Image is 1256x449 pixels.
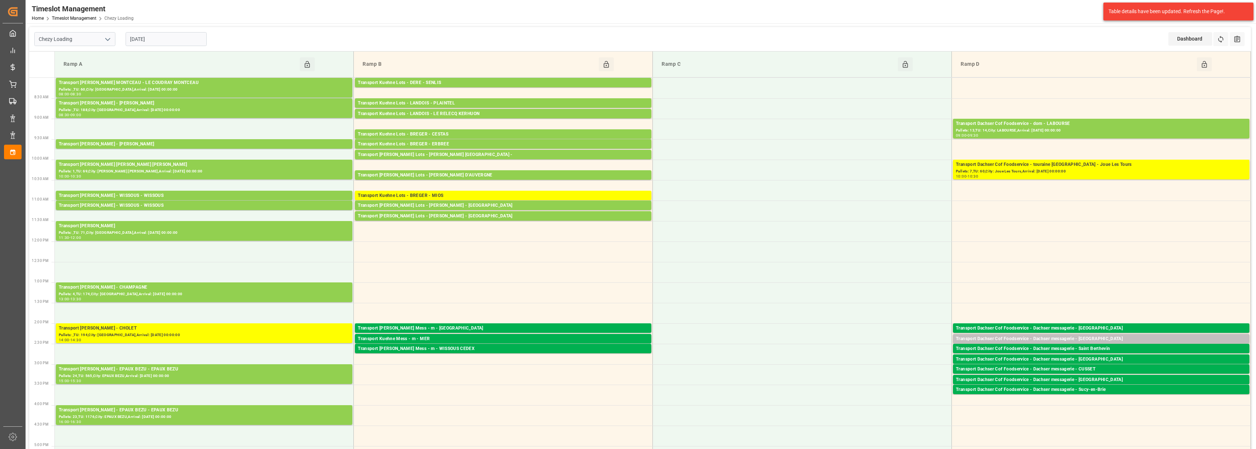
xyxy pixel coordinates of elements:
[358,141,648,148] div: Transport Kuehne Lots - BREGER - ERBREE
[52,16,96,21] a: Timeslot Management
[70,92,81,96] div: 08:30
[358,138,648,144] div: Pallets: 3,TU: 311,City: [GEOGRAPHIC_DATA],Arrival: [DATE] 00:00:00
[34,361,49,365] span: 3:00 PM
[59,168,349,175] div: Pallets: 1,TU: 69,City: [PERSON_NAME] [PERSON_NAME],Arrival: [DATE] 00:00:00
[358,353,648,359] div: Pallets: 2,TU: ,City: WISSOUS CEDEX,Arrival: [DATE] 00:00:00
[61,57,300,71] div: Ramp A
[59,141,349,148] div: Transport [PERSON_NAME] - [PERSON_NAME]
[59,420,69,423] div: 16:00
[34,136,49,140] span: 9:30 AM
[956,353,1247,359] div: Pallets: 1,TU: 11,City: [GEOGRAPHIC_DATA],Arrival: [DATE] 00:00:00
[59,79,349,87] div: Transport [PERSON_NAME] MONTCEAU - LE COUDRAY MONTCEAU
[34,402,49,406] span: 4:00 PM
[358,343,648,349] div: Pallets: ,TU: 6,City: MER,Arrival: [DATE] 00:00:00
[70,379,81,383] div: 15:30
[59,236,69,239] div: 11:30
[59,325,349,332] div: Transport [PERSON_NAME] - CHOLET
[956,325,1247,332] div: Transport Dachser Cof Foodservice - Dachser messagerie - [GEOGRAPHIC_DATA]
[358,87,648,93] div: Pallets: ,TU: 1061,City: [GEOGRAPHIC_DATA],Arrival: [DATE] 00:00:00
[956,335,1247,343] div: Transport Dachser Cof Foodservice - Dachser messagerie - [GEOGRAPHIC_DATA]
[956,393,1247,400] div: Pallets: 1,TU: 95,City: [GEOGRAPHIC_DATA],Arrival: [DATE] 00:00:00
[69,175,70,178] div: -
[956,175,966,178] div: 10:00
[32,218,49,222] span: 11:30 AM
[59,297,69,301] div: 13:00
[69,379,70,383] div: -
[358,209,648,216] div: Pallets: 7,TU: 136,City: [GEOGRAPHIC_DATA],Arrival: [DATE] 00:00:00
[59,284,349,291] div: Transport [PERSON_NAME] - CHAMPAGNE
[968,134,978,137] div: 09:30
[69,92,70,96] div: -
[358,325,648,332] div: Transport [PERSON_NAME] Mess - m - [GEOGRAPHIC_DATA]
[59,366,349,373] div: Transport [PERSON_NAME] - EPAUX BEZU - EPAUX BEZU
[34,279,49,283] span: 1:00 PM
[968,175,978,178] div: 10:30
[32,3,134,14] div: Timeslot Management
[1108,8,1243,15] div: Table details have been updated. Refresh the Page!.
[34,381,49,385] span: 3:30 PM
[956,128,1247,134] div: Pallets: 13,TU: 14,City: LABOURSE,Arrival: [DATE] 00:00:00
[34,32,115,46] input: Type to search/select
[34,422,49,426] span: 4:30 PM
[358,159,648,165] div: Pallets: 1,TU: 89,City: ,Arrival: [DATE] 00:00:00
[32,156,49,160] span: 10:00 AM
[32,238,49,242] span: 12:00 PM
[59,222,349,230] div: Transport [PERSON_NAME]
[958,57,1197,71] div: Ramp D
[59,100,349,107] div: Transport [PERSON_NAME] - [PERSON_NAME]
[659,57,898,71] div: Ramp C
[34,340,49,345] span: 2:30 PM
[59,148,349,154] div: Pallets: 3,TU: 847,City: [GEOGRAPHIC_DATA],Arrival: [DATE] 00:00:00
[358,148,648,154] div: Pallets: 5,TU: 179,City: ERBREE,Arrival: [DATE] 00:00:00
[32,177,49,181] span: 10:30 AM
[70,338,81,342] div: 14:30
[358,151,648,159] div: Transport [PERSON_NAME] Lots - [PERSON_NAME] [GEOGRAPHIC_DATA] -
[59,230,349,236] div: Pallets: ,TU: 71,City: [GEOGRAPHIC_DATA],Arrival: [DATE] 00:00:00
[358,107,648,113] div: Pallets: 6,TU: 342,City: PLAINTEL,Arrival: [DATE] 00:00:00
[69,420,70,423] div: -
[358,199,648,206] div: Pallets: ,TU: 305,City: MIOS,Arrival: [DATE] 00:00:00
[59,92,69,96] div: 08:00
[70,236,81,239] div: 12:00
[358,100,648,107] div: Transport Kuehne Lots - LANDOIS - PLAINTEL
[956,332,1247,338] div: Pallets: 1,TU: 132,City: [GEOGRAPHIC_DATA],Arrival: [DATE] 00:00:00
[358,220,648,226] div: Pallets: 3,TU: 168,City: [GEOGRAPHIC_DATA],Arrival: [DATE] 00:00:00
[34,115,49,119] span: 9:00 AM
[360,57,599,71] div: Ramp B
[358,79,648,87] div: Transport Kuehne Lots - DERE - SENLIS
[59,175,69,178] div: 10:00
[358,192,648,199] div: Transport Kuehne Lots - BREGER - MIOS
[59,192,349,199] div: Transport [PERSON_NAME] - WISSOUS - WISSOUS
[32,16,44,21] a: Home
[358,118,648,124] div: Pallets: ,TU: 154,City: LE RELECQ KERHUON,Arrival: [DATE] 00:00:00
[59,379,69,383] div: 15:00
[69,236,70,239] div: -
[956,168,1247,175] div: Pallets: 7,TU: 60,City: Joue Les Tours,Arrival: [DATE] 00:00:00
[59,161,349,168] div: Transport [PERSON_NAME] [PERSON_NAME] [PERSON_NAME]
[59,107,349,113] div: Pallets: ,TU: 188,City: [GEOGRAPHIC_DATA],Arrival: [DATE] 00:00:00
[956,384,1247,390] div: Pallets: 1,TU: ,City: [GEOGRAPHIC_DATA],Arrival: [DATE] 00:00:00
[34,300,49,304] span: 1:30 PM
[34,95,49,99] span: 8:30 AM
[956,120,1247,128] div: Transport Dachser Cof Foodservice - dom - LABOURSE
[69,338,70,342] div: -
[32,259,49,263] span: 12:30 PM
[59,209,349,216] div: Pallets: 10,TU: ,City: WISSOUS,Arrival: [DATE] 00:00:00
[70,113,81,117] div: 09:00
[956,366,1247,373] div: Transport Dachser Cof Foodservice - Dachser messagerie - CUSSET
[956,343,1247,349] div: Pallets: 2,TU: 20,City: [GEOGRAPHIC_DATA],Arrival: [DATE] 00:00:00
[956,356,1247,363] div: Transport Dachser Cof Foodservice - Dachser messagerie - [GEOGRAPHIC_DATA]
[34,320,49,324] span: 2:00 PM
[70,297,81,301] div: 13:30
[956,363,1247,369] div: Pallets: ,TU: 120,City: [GEOGRAPHIC_DATA],Arrival: [DATE] 00:00:00
[102,34,113,45] button: open menu
[358,131,648,138] div: Transport Kuehne Lots - BREGER - CESTAS
[956,386,1247,393] div: Transport Dachser Cof Foodservice - Dachser messagerie - Sucy-en-Brie
[956,376,1247,384] div: Transport Dachser Cof Foodservice - Dachser messagerie - [GEOGRAPHIC_DATA]
[59,87,349,93] div: Pallets: ,TU: 60,City: [GEOGRAPHIC_DATA],Arrival: [DATE] 00:00:00
[70,420,81,423] div: 16:30
[966,134,968,137] div: -
[69,113,70,117] div: -
[956,161,1247,168] div: Transport Dachser Cof Foodservice - touraine [GEOGRAPHIC_DATA] - Joue Les Tours
[32,197,49,201] span: 11:00 AM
